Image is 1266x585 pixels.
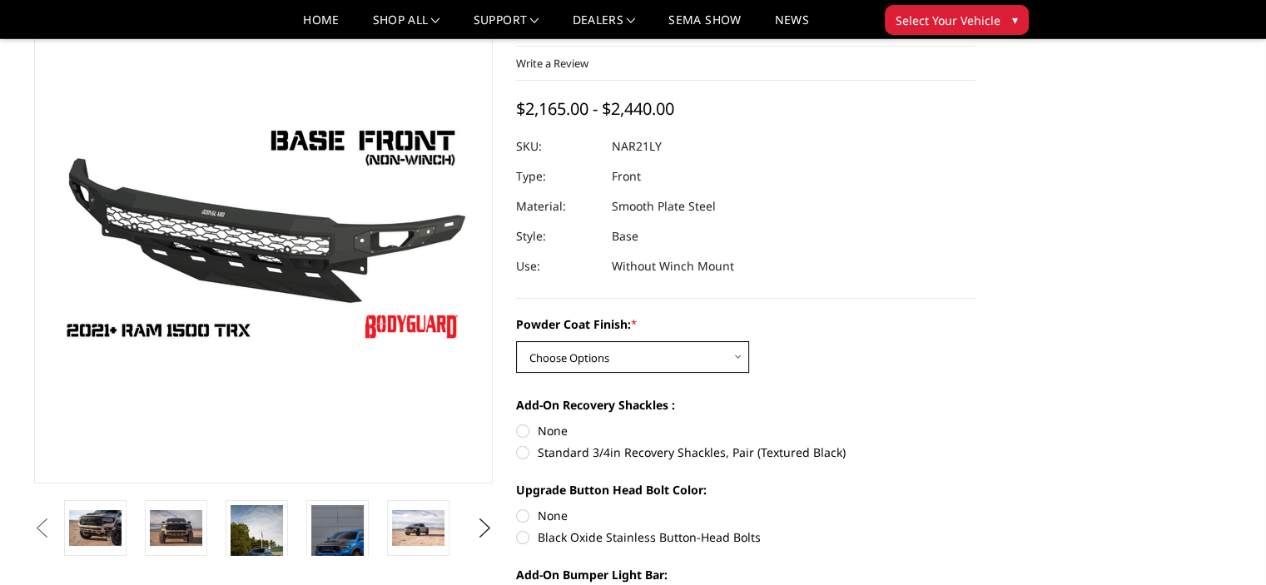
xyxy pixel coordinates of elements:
a: News [774,14,808,38]
label: Add-On Bumper Light Bar: [516,566,976,583]
button: Next [472,516,497,541]
dd: Without Winch Mount [612,251,734,281]
a: Support [474,14,539,38]
label: Black Oxide Stainless Button-Head Bolts [516,528,976,546]
a: Home [303,14,339,38]
dt: SKU: [516,131,599,161]
dd: Base [612,221,638,251]
dd: Front [612,161,641,191]
button: Previous [30,516,55,541]
img: 2021-2024 Ram 1500 TRX - Freedom Series - Base Front Bumper (non-winch) [150,510,202,545]
label: Upgrade Button Head Bolt Color: [516,481,976,498]
a: Write a Review [516,56,588,71]
dt: Style: [516,221,599,251]
dd: Smooth Plate Steel [612,191,716,221]
label: Powder Coat Finish: [516,315,976,333]
dt: Type: [516,161,599,191]
label: Add-On Recovery Shackles : [516,396,976,414]
img: 2021-2024 Ram 1500 TRX - Freedom Series - Base Front Bumper (non-winch) [311,505,364,583]
a: Dealers [573,14,636,38]
label: None [516,422,976,439]
span: ▾ [1012,11,1018,28]
span: $2,165.00 - $2,440.00 [516,97,674,120]
dt: Use: [516,251,599,281]
button: Select Your Vehicle [885,5,1029,35]
span: Select Your Vehicle [896,12,1000,29]
dt: Material: [516,191,599,221]
a: SEMA Show [668,14,741,38]
dd: NAR21LY [612,131,662,161]
img: 2021-2024 Ram 1500 TRX - Freedom Series - Base Front Bumper (non-winch) [69,510,122,545]
label: Standard 3/4in Recovery Shackles, Pair (Textured Black) [516,444,976,461]
a: shop all [373,14,440,38]
img: 2021-2024 Ram 1500 TRX - Freedom Series - Base Front Bumper (non-winch) [392,510,444,545]
label: None [516,507,976,524]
